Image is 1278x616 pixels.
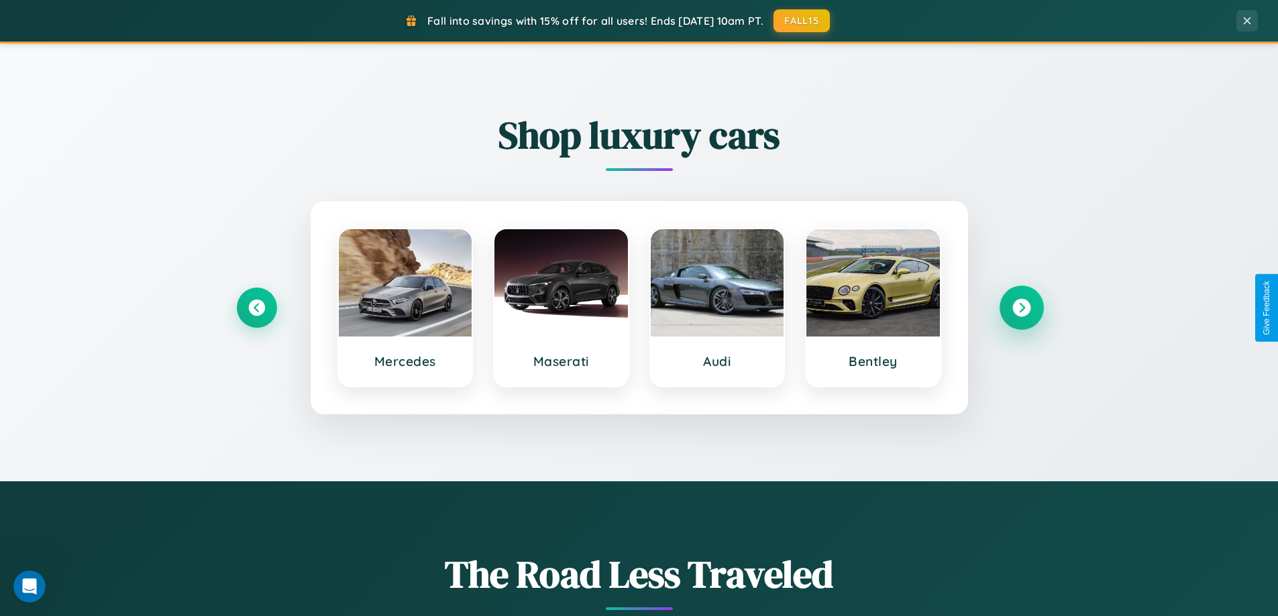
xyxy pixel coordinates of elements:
h3: Mercedes [352,353,459,369]
h1: The Road Less Traveled [237,548,1042,600]
span: Fall into savings with 15% off for all users! Ends [DATE] 10am PT. [427,14,763,27]
h3: Maserati [508,353,615,369]
h3: Bentley [820,353,926,369]
h2: Shop luxury cars [237,109,1042,161]
h3: Audi [664,353,771,369]
div: Give Feedback [1262,281,1271,335]
button: FALL15 [774,9,830,32]
iframe: Intercom live chat [13,570,46,603]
